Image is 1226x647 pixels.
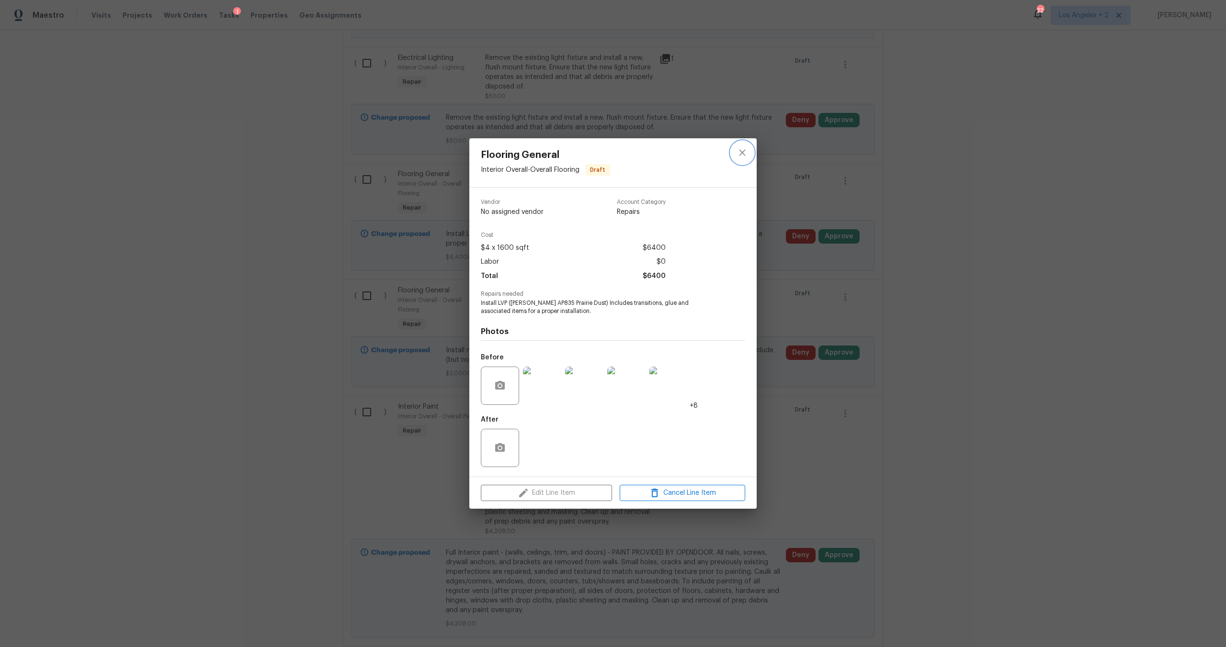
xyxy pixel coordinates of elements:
button: close [731,141,754,164]
span: Vendor [481,199,544,205]
span: +8 [690,401,698,411]
span: Draft [586,165,609,175]
span: Flooring General [481,150,610,160]
div: 22 [1037,6,1044,15]
span: Repairs needed [481,291,745,297]
span: Account Category [617,199,666,205]
h5: Before [481,354,504,361]
span: $0 [657,255,666,269]
span: $6400 [643,269,666,283]
span: $4 x 1600 sqft [481,241,529,255]
h5: After [481,416,499,423]
span: Labor [481,255,499,269]
span: Cost [481,232,666,238]
span: Install LVP ([PERSON_NAME] AP835 Prairie Dust) Includes transitions, glue and associated items fo... [481,299,719,315]
span: No assigned vendor [481,207,544,217]
button: Cancel Line Item [620,485,745,502]
span: Cancel Line Item [623,487,742,499]
h4: Photos [481,327,745,336]
span: Repairs [617,207,666,217]
span: Interior Overall - Overall Flooring [481,167,579,173]
div: 1 [233,7,241,17]
span: Total [481,269,498,283]
span: $6400 [643,241,666,255]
